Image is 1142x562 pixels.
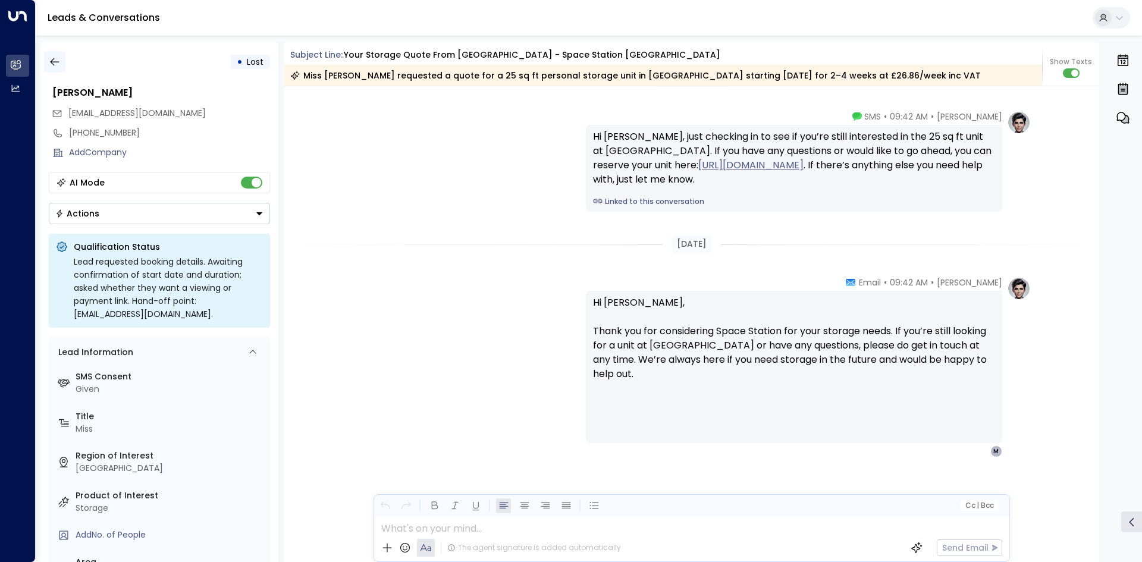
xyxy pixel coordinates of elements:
[49,203,270,224] button: Actions
[965,501,993,510] span: Cc Bcc
[884,277,887,288] span: •
[76,529,265,541] div: AddNo. of People
[990,445,1002,457] div: M
[237,51,243,73] div: •
[977,501,979,510] span: |
[344,49,720,61] div: Your storage quote from [GEOGRAPHIC_DATA] - Space Station [GEOGRAPHIC_DATA]
[399,498,413,513] button: Redo
[76,502,265,514] div: Storage
[859,277,881,288] span: Email
[937,277,1002,288] span: [PERSON_NAME]
[68,107,206,119] span: [EMAIL_ADDRESS][DOMAIN_NAME]
[69,127,270,139] div: [PHONE_NUMBER]
[55,208,99,219] div: Actions
[378,498,393,513] button: Undo
[593,130,995,187] div: Hi [PERSON_NAME], just checking in to see if you’re still interested in the 25 sq ft unit at [GEO...
[69,146,270,159] div: AddCompany
[593,296,995,395] p: Hi [PERSON_NAME], Thank you for considering Space Station for your storage needs. If you’re still...
[74,255,263,321] div: Lead requested booking details. Awaiting confirmation of start date and duration; asked whether t...
[76,383,265,395] div: Given
[76,450,265,462] label: Region of Interest
[1007,111,1031,134] img: profile-logo.png
[76,462,265,475] div: [GEOGRAPHIC_DATA]
[49,203,270,224] div: Button group with a nested menu
[890,111,928,123] span: 09:42 AM
[931,277,934,288] span: •
[74,241,263,253] p: Qualification Status
[864,111,881,123] span: SMS
[76,410,265,423] label: Title
[48,11,160,24] a: Leads & Conversations
[68,107,206,120] span: mariedavasgaum@icloud.com
[76,489,265,502] label: Product of Interest
[76,423,265,435] div: Miss
[960,500,998,511] button: Cc|Bcc
[247,56,263,68] span: Lost
[290,70,981,81] div: Miss [PERSON_NAME] requested a quote for a 25 sq ft personal storage unit in [GEOGRAPHIC_DATA] st...
[447,542,621,553] div: The agent signature is added automatically
[698,158,804,172] a: [URL][DOMAIN_NAME]
[1007,277,1031,300] img: profile-logo.png
[937,111,1002,123] span: [PERSON_NAME]
[76,371,265,383] label: SMS Consent
[1050,56,1092,67] span: Show Texts
[593,196,995,207] a: Linked to this conversation
[931,111,934,123] span: •
[54,346,133,359] div: Lead Information
[672,236,711,253] div: [DATE]
[890,277,928,288] span: 09:42 AM
[290,49,343,61] span: Subject Line:
[70,177,105,189] div: AI Mode
[52,86,270,100] div: [PERSON_NAME]
[884,111,887,123] span: •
